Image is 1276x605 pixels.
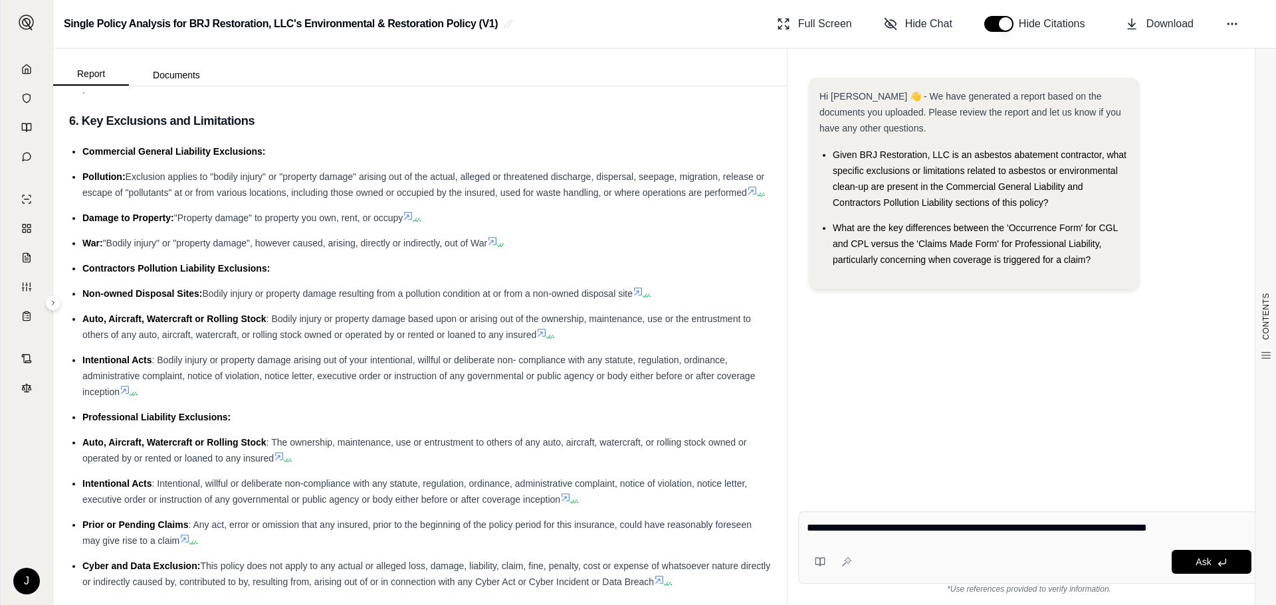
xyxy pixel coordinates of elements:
span: : Bodily injury or property damage based upon or arising out of the ownership, maintenance, use o... [82,313,751,340]
span: Hide Citations [1019,16,1093,32]
span: . [649,288,651,299]
a: Chat [9,143,45,170]
span: . [552,329,555,340]
span: . [576,494,579,505]
span: Hi [PERSON_NAME] 👋 - We have generated a report based on the documents you uploaded. Please revie... [819,91,1121,133]
a: Contract Analysis [9,345,45,372]
span: Intentional Acts [82,478,152,489]
span: Auto, Aircraft, Watercraft or Rolling Stock [82,437,266,448]
span: . [290,453,292,464]
span: Cyber and Data Exclusion: [82,561,200,571]
span: . [763,187,766,198]
span: CONTENTS [1261,293,1271,340]
a: Documents Vault [9,85,45,112]
button: Report [53,63,129,86]
span: Prior or Pending Claims [82,519,188,530]
span: Bodily injury or property damage resulting from a pollution condition at or from a non-owned disp... [202,288,632,299]
button: Full Screen [772,11,857,37]
h2: Single Policy Analysis for BRJ Restoration, LLC's Environmental & Restoration Policy (V1) [64,12,498,36]
span: "Property damage" to property you own, rent, or occupy [174,213,403,223]
span: Professional Liability Exclusions: [82,412,231,422]
button: Expand sidebar [13,9,40,36]
span: Full Screen [798,16,852,32]
span: Ask [1196,557,1211,567]
span: Non-owned Disposal Sites: [82,288,202,299]
a: Home [9,56,45,82]
button: Hide Chat [879,11,958,37]
span: What are the key differences between the 'Occurrence Form' for CGL and CPL versus the 'Claims Mad... [833,222,1118,265]
span: Exclusion applies to "bodily injury" or "property damage" arising out of the actual, alleged or t... [82,171,764,198]
span: Damage to Property: [82,213,174,223]
span: Pollution: [82,171,126,182]
span: : Any act, error or omission that any insured, prior to the beginning of the policy period for th... [82,519,752,546]
span: "Bodily injury" or "property damage", however caused, arising, directly or indirectly, out of War [103,238,488,248]
div: *Use references provided to verify information. [798,584,1260,594]
button: Ask [1172,550,1251,574]
a: Single Policy [9,186,45,213]
span: Download [1146,16,1194,32]
a: Prompt Library [9,114,45,141]
span: : The ownership, maintenance, use or entrustment to others of any auto, aircraft, watercraft, or ... [82,437,746,464]
span: . [419,213,421,223]
img: Expand sidebar [19,15,35,31]
span: . [136,387,138,397]
span: Commercial General Liability Exclusions: [82,146,265,157]
span: Hide Chat [905,16,952,32]
button: Download [1120,11,1199,37]
a: Coverage Table [9,303,45,329]
span: Given BRJ Restoration, LLC is an asbestos abatement contractor, what specific exclusions or limit... [833,149,1126,208]
button: Documents [129,64,224,86]
span: Auto, Aircraft, Watercraft or Rolling Stock [82,313,266,324]
span: Contractors Pollution Liability Exclusions: [82,263,270,274]
span: . [195,535,198,546]
h3: 6. Key Exclusions and Limitations [69,109,771,133]
span: : Intentional, willful or deliberate non-compliance with any statute, regulation, ordinance, admi... [82,478,747,505]
a: Claim Coverage [9,244,45,271]
button: Expand sidebar [45,295,61,311]
a: Custom Report [9,274,45,300]
span: : Bodily injury or property damage arising out of your intentional, willful or deliberate non- co... [82,355,755,397]
span: . [670,576,673,587]
span: This policy does not apply to any actual or alleged loss, damage, liability, claim, fine, penalty... [82,561,770,587]
a: Policy Comparisons [9,215,45,242]
a: Legal Search Engine [9,375,45,401]
div: J [13,568,40,594]
span: Intentional Acts [82,355,152,365]
span: War: [82,238,103,248]
span: . [82,85,85,96]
